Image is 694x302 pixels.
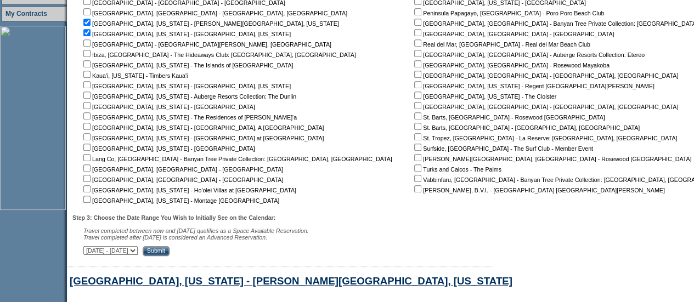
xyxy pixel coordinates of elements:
nobr: [GEOGRAPHIC_DATA], [GEOGRAPHIC_DATA] - [GEOGRAPHIC_DATA], [GEOGRAPHIC_DATA] [412,72,678,79]
a: My Contracts [5,10,47,18]
nobr: Surfside, [GEOGRAPHIC_DATA] - The Surf Club - Member Event [412,145,593,152]
nobr: Travel completed after [DATE] is considered an Advanced Reservation. [83,234,267,241]
nobr: [GEOGRAPHIC_DATA], [GEOGRAPHIC_DATA] - Auberge Resorts Collection: Etereo [412,52,645,58]
nobr: [PERSON_NAME][GEOGRAPHIC_DATA], [GEOGRAPHIC_DATA] - Rosewood [GEOGRAPHIC_DATA] [412,156,691,162]
nobr: Real del Mar, [GEOGRAPHIC_DATA] - Real del Mar Beach Club [412,41,590,48]
nobr: St. Barts, [GEOGRAPHIC_DATA] - Rosewood [GEOGRAPHIC_DATA] [412,114,605,121]
nobr: [GEOGRAPHIC_DATA], [US_STATE] - [PERSON_NAME][GEOGRAPHIC_DATA], [US_STATE] [81,20,339,27]
nobr: Turks and Caicos - The Palms [412,166,501,173]
nobr: [GEOGRAPHIC_DATA], [US_STATE] - The Cloister [412,93,556,100]
nobr: [GEOGRAPHIC_DATA], [US_STATE] - [GEOGRAPHIC_DATA] [81,145,255,152]
a: [GEOGRAPHIC_DATA], [US_STATE] - [PERSON_NAME][GEOGRAPHIC_DATA], [US_STATE] [70,275,512,287]
nobr: St. Tropez, [GEOGRAPHIC_DATA] - La Reserve: [GEOGRAPHIC_DATA], [GEOGRAPHIC_DATA] [412,135,677,141]
nobr: St. Barts, [GEOGRAPHIC_DATA] - [GEOGRAPHIC_DATA], [GEOGRAPHIC_DATA] [412,124,640,131]
nobr: [GEOGRAPHIC_DATA], [US_STATE] - The Residences of [PERSON_NAME]'a [81,114,297,121]
nobr: [GEOGRAPHIC_DATA], [GEOGRAPHIC_DATA] - [GEOGRAPHIC_DATA] [412,31,614,37]
nobr: [GEOGRAPHIC_DATA], [US_STATE] - [GEOGRAPHIC_DATA], [US_STATE] [81,83,291,89]
nobr: [GEOGRAPHIC_DATA] - [GEOGRAPHIC_DATA][PERSON_NAME], [GEOGRAPHIC_DATA] [81,41,331,48]
nobr: Kaua'i, [US_STATE] - Timbers Kaua'i [81,72,188,79]
nobr: [GEOGRAPHIC_DATA], [US_STATE] - [GEOGRAPHIC_DATA], A [GEOGRAPHIC_DATA] [81,124,324,131]
nobr: [GEOGRAPHIC_DATA], [GEOGRAPHIC_DATA] - [GEOGRAPHIC_DATA] [81,166,283,173]
nobr: [GEOGRAPHIC_DATA], [US_STATE] - Auberge Resorts Collection: The Dunlin [81,93,296,100]
span: Travel completed between now and [DATE] qualifies as a Space Available Reservation. [83,227,309,234]
nobr: [PERSON_NAME], B.V.I. - [GEOGRAPHIC_DATA] [GEOGRAPHIC_DATA][PERSON_NAME] [412,187,665,193]
nobr: [GEOGRAPHIC_DATA], [GEOGRAPHIC_DATA] - [GEOGRAPHIC_DATA], [GEOGRAPHIC_DATA] [412,104,678,110]
nobr: [GEOGRAPHIC_DATA], [US_STATE] - Montage [GEOGRAPHIC_DATA] [81,197,279,204]
nobr: [GEOGRAPHIC_DATA], [GEOGRAPHIC_DATA] - Rosewood Mayakoba [412,62,610,69]
nobr: [GEOGRAPHIC_DATA], [US_STATE] - The Islands of [GEOGRAPHIC_DATA] [81,62,293,69]
nobr: Lang Co, [GEOGRAPHIC_DATA] - Banyan Tree Private Collection: [GEOGRAPHIC_DATA], [GEOGRAPHIC_DATA] [81,156,392,162]
nobr: [GEOGRAPHIC_DATA], [GEOGRAPHIC_DATA] - [GEOGRAPHIC_DATA] [81,176,283,183]
nobr: Peninsula Papagayo, [GEOGRAPHIC_DATA] - Poro Poro Beach Club [412,10,604,16]
nobr: Ibiza, [GEOGRAPHIC_DATA] - The Hideaways Club: [GEOGRAPHIC_DATA], [GEOGRAPHIC_DATA] [81,52,356,58]
nobr: [GEOGRAPHIC_DATA], [US_STATE] - [GEOGRAPHIC_DATA] [81,104,255,110]
input: Submit [143,246,170,256]
nobr: [GEOGRAPHIC_DATA], [US_STATE] - Regent [GEOGRAPHIC_DATA][PERSON_NAME] [412,83,654,89]
nobr: [GEOGRAPHIC_DATA], [US_STATE] - Ho'olei Villas at [GEOGRAPHIC_DATA] [81,187,296,193]
nobr: [GEOGRAPHIC_DATA], [GEOGRAPHIC_DATA] - [GEOGRAPHIC_DATA], [GEOGRAPHIC_DATA] [81,10,347,16]
nobr: [GEOGRAPHIC_DATA], [US_STATE] - [GEOGRAPHIC_DATA], [US_STATE] [81,31,291,37]
b: Step 3: Choose the Date Range You Wish to Initially See on the Calendar: [72,214,275,221]
nobr: [GEOGRAPHIC_DATA], [US_STATE] - [GEOGRAPHIC_DATA] at [GEOGRAPHIC_DATA] [81,135,324,141]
